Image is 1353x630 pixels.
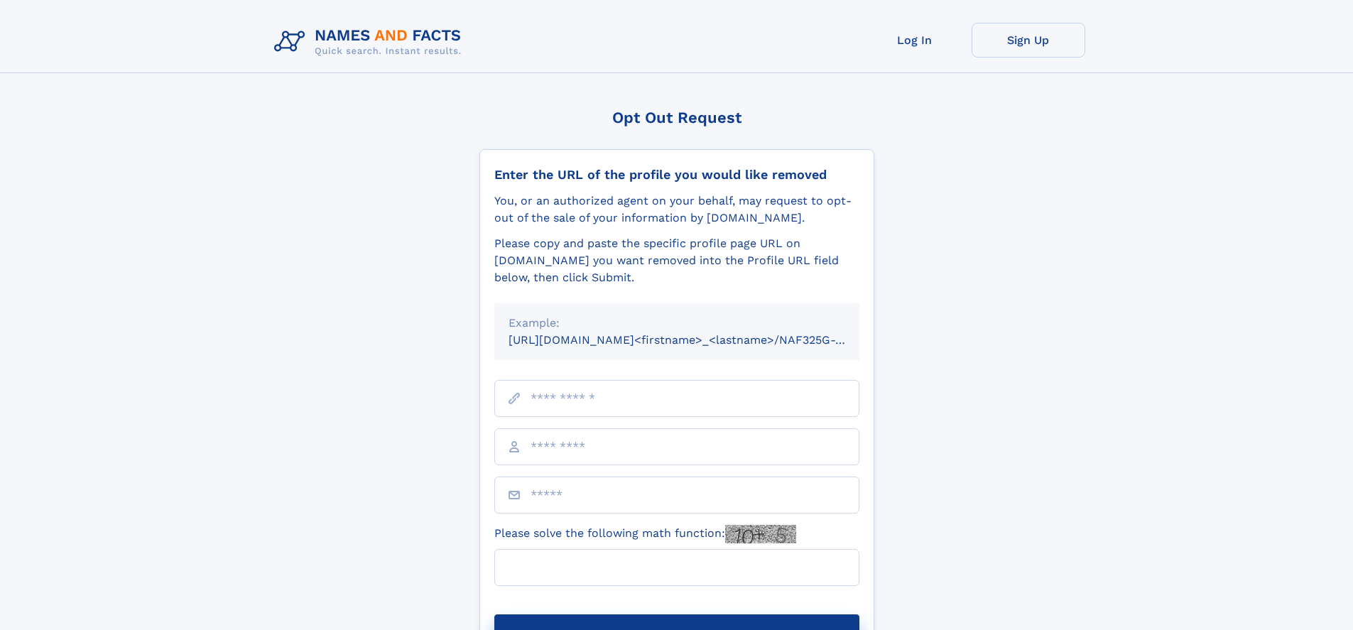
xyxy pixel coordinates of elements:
[494,525,796,543] label: Please solve the following math function:
[494,235,859,286] div: Please copy and paste the specific profile page URL on [DOMAIN_NAME] you want removed into the Pr...
[509,333,886,347] small: [URL][DOMAIN_NAME]<firstname>_<lastname>/NAF325G-xxxxxxxx
[494,167,859,183] div: Enter the URL of the profile you would like removed
[268,23,473,61] img: Logo Names and Facts
[479,109,874,126] div: Opt Out Request
[972,23,1085,58] a: Sign Up
[509,315,845,332] div: Example:
[858,23,972,58] a: Log In
[494,192,859,227] div: You, or an authorized agent on your behalf, may request to opt-out of the sale of your informatio...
